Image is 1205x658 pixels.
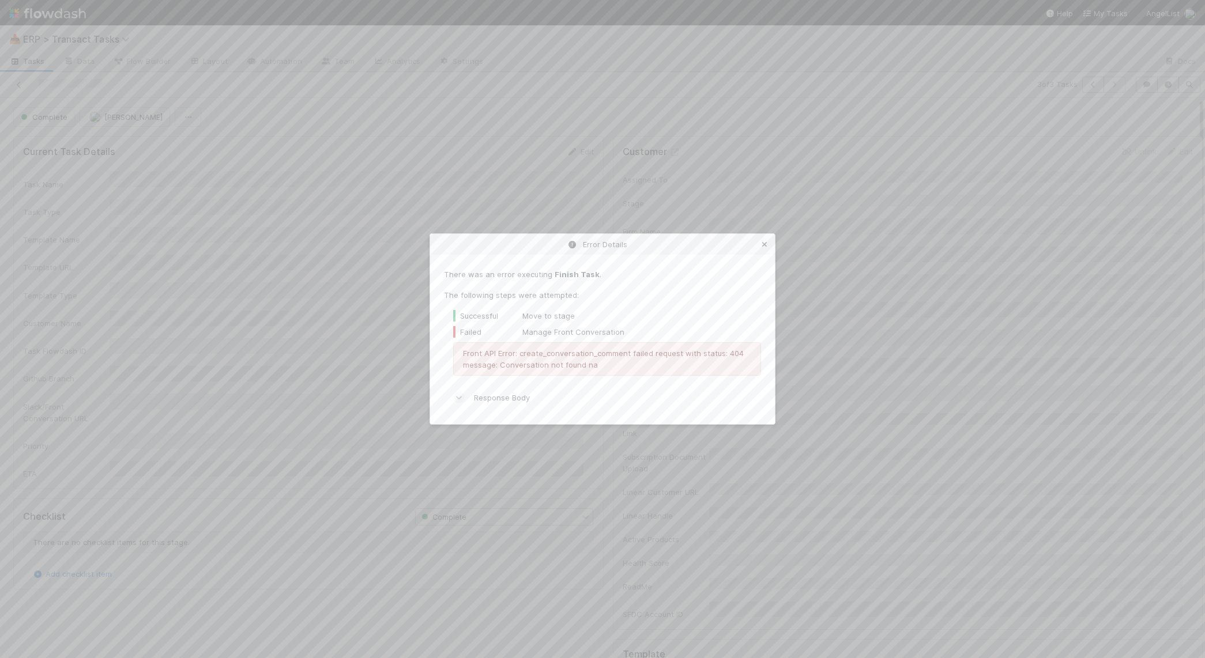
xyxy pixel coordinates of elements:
[474,392,530,403] span: Response Body
[555,270,600,279] strong: Finish Task
[453,310,522,322] div: Successful
[430,234,775,255] div: Error Details
[453,310,761,322] div: Move to stage
[444,289,761,301] p: The following steps were attempted:
[444,269,761,280] p: There was an error executing .
[453,326,522,338] div: Failed
[463,347,751,370] p: Front API Error: create_conversation_comment failed request with status: 404 message: Conversatio...
[453,326,761,338] div: Manage Front Conversation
